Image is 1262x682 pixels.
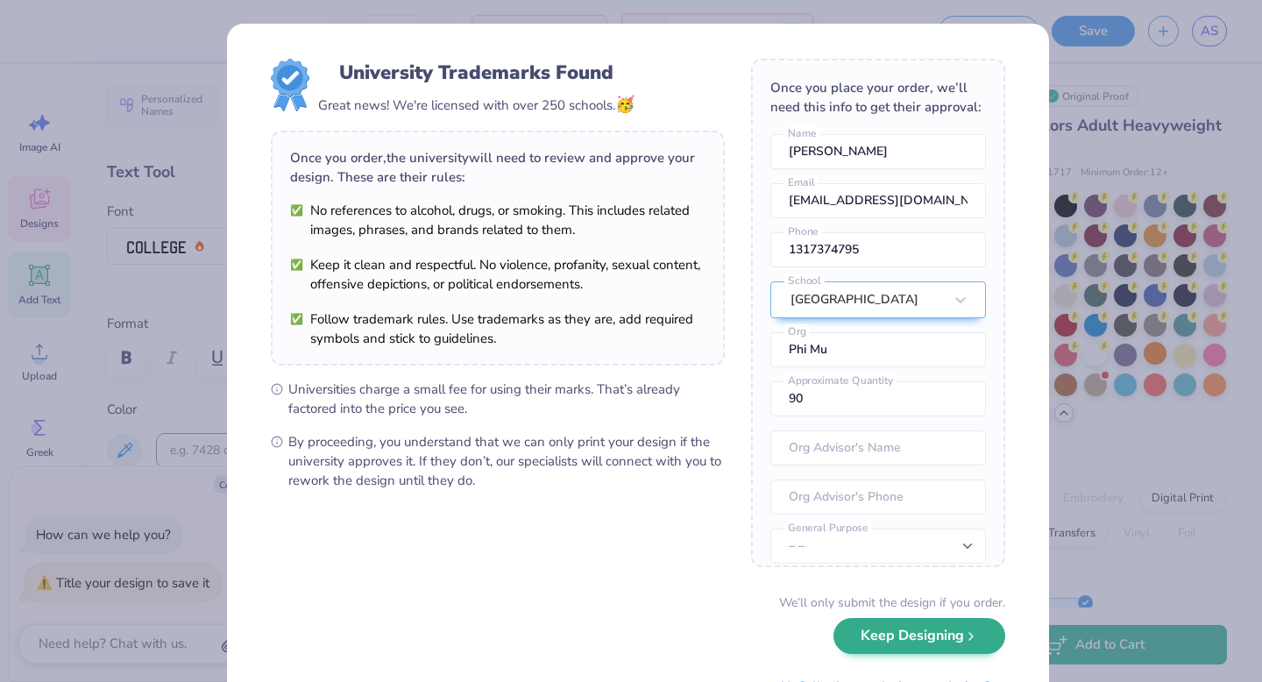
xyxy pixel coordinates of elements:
input: Org Advisor's Phone [770,480,986,515]
div: We’ll only submit the design if you order. [779,593,1005,612]
img: License badge [271,59,309,111]
li: No references to alcohol, drugs, or smoking. This includes related images, phrases, and brands re... [290,201,705,239]
li: Keep it clean and respectful. No violence, profanity, sexual content, offensive depictions, or po... [290,255,705,294]
input: Approximate Quantity [770,381,986,416]
div: Once you place your order, we’ll need this info to get their approval: [770,78,986,117]
input: Org [770,332,986,367]
input: Email [770,183,986,218]
div: University Trademarks Found [339,59,613,87]
input: Org Advisor's Name [770,430,986,465]
span: 🥳 [615,94,635,115]
div: Great news! We're licensed with over 250 schools. [318,93,635,117]
li: Follow trademark rules. Use trademarks as they are, add required symbols and stick to guidelines. [290,309,705,348]
button: Keep Designing [833,618,1005,654]
div: Once you order, the university will need to review and approve your design. These are their rules: [290,148,705,187]
input: Name [770,134,986,169]
span: By proceeding, you understand that we can only print your design if the university approves it. I... [288,432,725,490]
span: Universities charge a small fee for using their marks. That’s already factored into the price you... [288,380,725,418]
input: Phone [770,232,986,267]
